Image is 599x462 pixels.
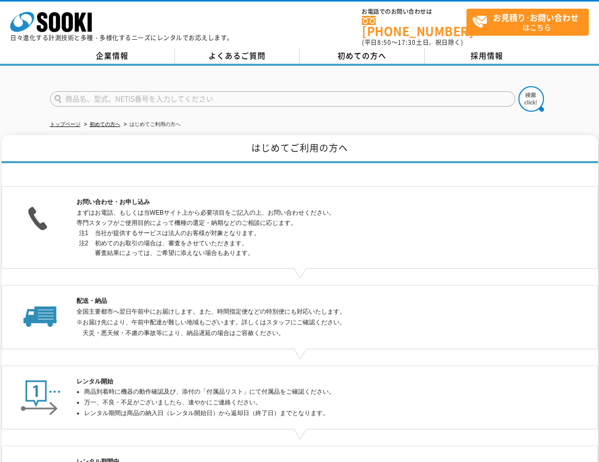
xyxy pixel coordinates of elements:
p: ※お届け先により、午前中配達が難しい地域もございます。詳しくはスタッフにご確認ください。 天災・悪天候・不慮の事故等により、納品遅延の場合はご容赦ください。 [83,317,523,339]
img: 配送・納品 [9,296,72,329]
a: 初めての方へ [300,48,425,64]
li: 商品到着時に機器の動作確認及び、添付の「付属品リスト」にて付属品をご確認ください。 [84,387,523,397]
span: はこちら [472,9,588,35]
a: よくあるご質問 [175,48,300,64]
h1: はじめてご利用の方へ [2,135,598,163]
p: 日々進化する計測技術と多種・多様化するニーズにレンタルでお応えします。 [10,35,233,41]
img: お問い合わせ・お申し込み [9,197,72,236]
a: [PHONE_NUMBER] [362,16,466,37]
p: 全国主要都市へ翌日午前中にお届けします。また、時間指定便などの特別便にも対応いたします。 [76,306,523,317]
h2: 配送・納品 [76,296,523,306]
a: 採用情報 [425,48,550,64]
h2: レンタル開始 [76,376,523,387]
li: はじめてご利用の方へ [122,119,180,130]
dd: 当社が提供するサービスは法人のお客様が対象となります。 [95,228,523,238]
li: レンタル期間は商品の納入日（レンタル開始日）から返却日（終了日）までとなります。 [84,408,523,419]
span: お電話でのお問い合わせは [362,9,466,15]
span: 8:50 [377,38,392,47]
dt: 注1 [79,228,89,238]
a: トップページ [50,121,81,127]
a: お見積り･お問い合わせはこちら [466,9,589,36]
span: 初めての方へ [337,50,386,61]
li: 万一、不良・不足がございましたら、速やかにご連絡ください。 [84,397,523,408]
p: まずはお電話、もしくは当WEBサイト上から必要項目をご記入の上、お問い合わせください。 専門スタッフがご使用目的によって機種の選定・納期などのご相談に応じます。 [76,208,523,229]
h2: お問い合わせ・お申し込み [76,197,523,208]
span: (平日 ～ 土日、祝日除く) [362,38,463,47]
dt: 注2 [79,239,89,248]
dd: 初めてのお取引の場合は、審査をさせていただきます。 審査結果によっては、ご希望に添えない場合もあります。 [95,239,523,259]
span: 17:30 [398,38,416,47]
a: 企業情報 [50,48,175,64]
a: 初めての方へ [90,121,120,127]
img: レンタル開始 [9,376,72,416]
input: 商品名、型式、NETIS番号を入力してください [50,91,515,107]
strong: お見積り･お問い合わせ [493,11,579,23]
img: btn_search.png [518,86,544,112]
